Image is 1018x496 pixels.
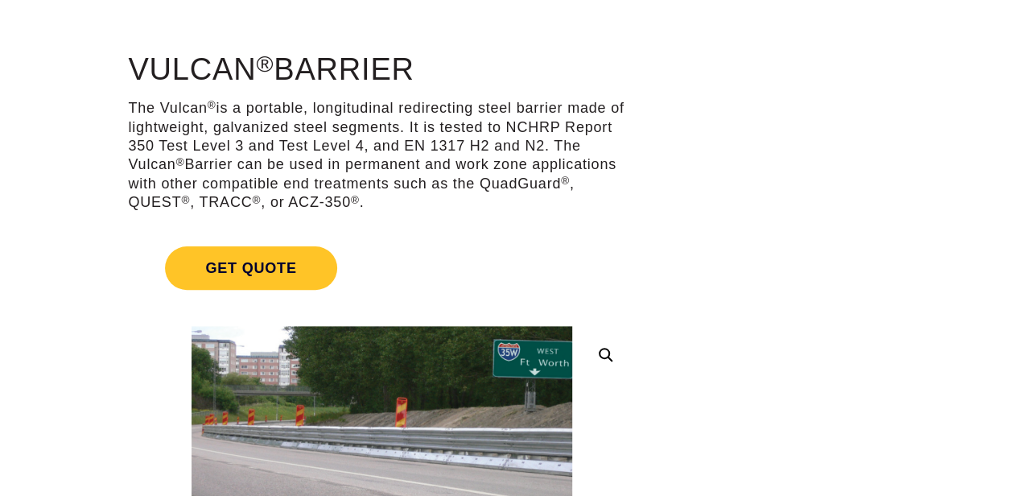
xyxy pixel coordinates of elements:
[128,227,635,309] a: Get Quote
[351,194,360,206] sup: ®
[165,246,336,290] span: Get Quote
[256,51,274,76] sup: ®
[208,99,216,111] sup: ®
[252,194,261,206] sup: ®
[181,194,190,206] sup: ®
[561,175,570,187] sup: ®
[128,53,635,87] h1: Vulcan Barrier
[176,156,185,168] sup: ®
[128,99,635,212] p: The Vulcan is a portable, longitudinal redirecting steel barrier made of lightweight, galvanized ...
